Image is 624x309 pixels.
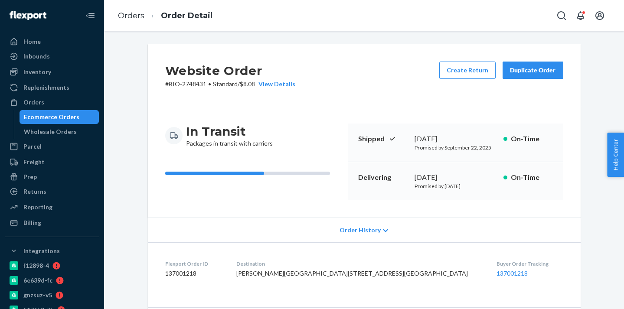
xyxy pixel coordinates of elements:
[23,98,44,107] div: Orders
[23,68,51,76] div: Inventory
[165,260,223,267] dt: Flexport Order ID
[82,7,99,24] button: Close Navigation
[5,200,99,214] a: Reporting
[24,127,77,136] div: Wholesale Orders
[23,37,41,46] div: Home
[415,172,497,182] div: [DATE]
[5,35,99,49] a: Home
[497,260,563,267] dt: Buyer Order Tracking
[5,65,99,79] a: Inventory
[213,80,238,88] span: Standard
[23,203,52,211] div: Reporting
[23,247,60,255] div: Integrations
[186,124,273,148] div: Packages in transit with carriers
[165,62,295,80] h2: Website Order
[358,172,408,182] p: Delivering
[23,187,46,196] div: Returns
[118,11,144,20] a: Orders
[111,3,219,29] ol: breadcrumbs
[5,273,99,287] a: 6e639d-fc
[161,11,212,20] a: Order Detail
[24,113,79,121] div: Ecommerce Orders
[607,133,624,177] button: Help Center
[5,170,99,184] a: Prep
[23,172,37,181] div: Prep
[20,125,99,139] a: Wholesale Orders
[236,260,483,267] dt: Destination
[5,259,99,273] a: f12898-4
[553,7,570,24] button: Open Search Box
[511,172,553,182] p: On-Time
[340,226,381,234] span: Order History
[5,244,99,258] button: Integrations
[5,288,99,302] a: gnzsuz-v5
[497,270,528,277] a: 137001218
[415,144,497,151] p: Promised by September 22, 2025
[23,261,49,270] div: f12898-4
[23,291,52,299] div: gnzsuz-v5
[23,52,50,61] div: Inbounds
[23,218,41,227] div: Billing
[5,49,99,63] a: Inbounds
[5,185,99,198] a: Returns
[255,80,295,88] button: View Details
[511,134,553,144] p: On-Time
[358,134,408,144] p: Shipped
[5,216,99,230] a: Billing
[591,7,608,24] button: Open account menu
[208,80,211,88] span: •
[23,83,69,92] div: Replenishments
[236,270,468,277] span: [PERSON_NAME][GEOGRAPHIC_DATA][STREET_ADDRESS][GEOGRAPHIC_DATA]
[439,62,496,79] button: Create Return
[5,95,99,109] a: Orders
[503,62,563,79] button: Duplicate Order
[5,81,99,94] a: Replenishments
[20,110,99,124] a: Ecommerce Orders
[572,7,589,24] button: Open notifications
[165,80,295,88] p: # BIO-2748431 / $8.08
[5,140,99,153] a: Parcel
[186,124,273,139] h3: In Transit
[165,269,223,278] dd: 137001218
[23,158,45,166] div: Freight
[5,155,99,169] a: Freight
[415,134,497,144] div: [DATE]
[23,142,42,151] div: Parcel
[10,11,46,20] img: Flexport logo
[415,182,497,190] p: Promised by [DATE]
[23,276,52,285] div: 6e639d-fc
[510,66,556,75] div: Duplicate Order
